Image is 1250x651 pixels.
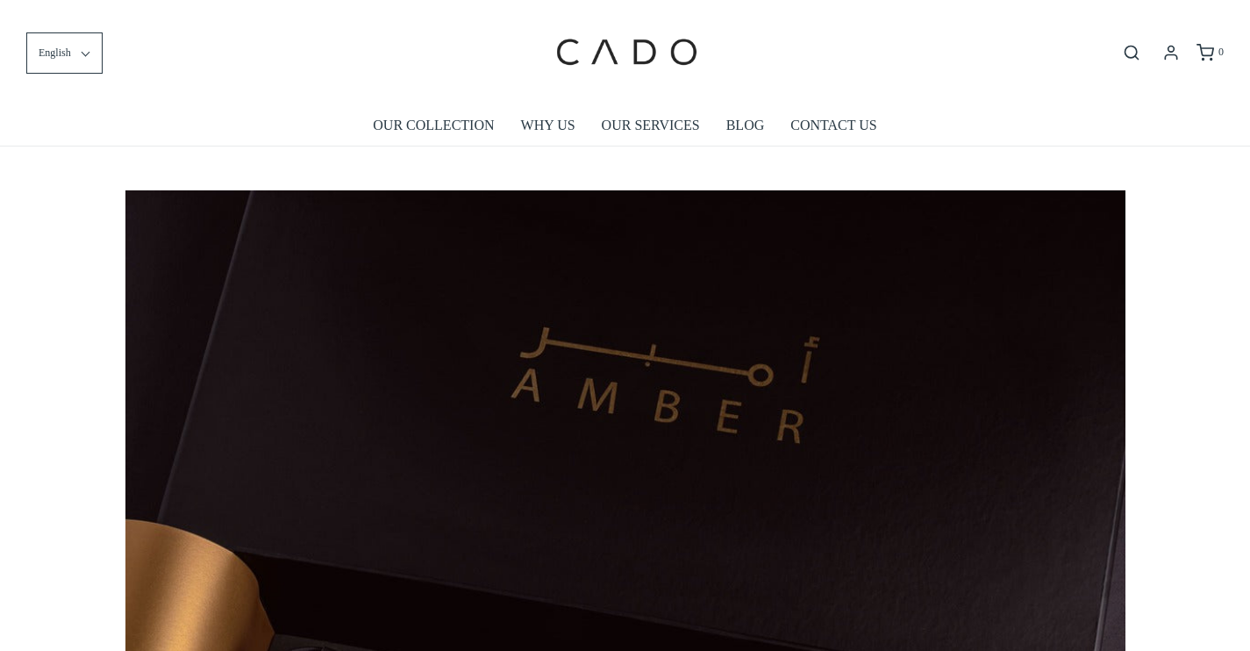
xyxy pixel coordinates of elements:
[521,105,575,146] a: WHY US
[602,105,700,146] a: OUR SERVICES
[551,13,700,92] img: cadogifting
[26,32,103,74] button: English
[726,105,765,146] a: BLOG
[39,45,71,61] span: English
[1218,46,1224,58] span: 0
[373,105,494,146] a: OUR COLLECTION
[1116,43,1147,62] button: Open search bar
[1195,44,1224,61] a: 0
[790,105,876,146] a: CONTACT US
